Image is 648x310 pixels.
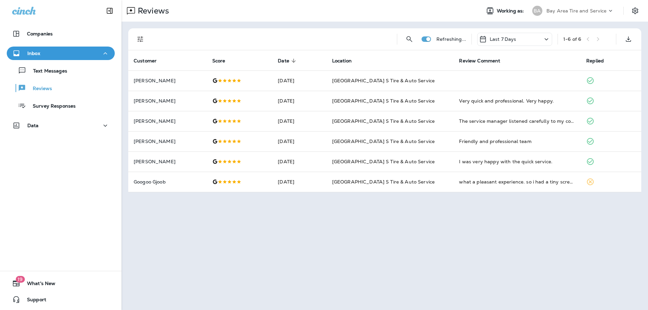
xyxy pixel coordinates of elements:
p: Refreshing... [436,36,466,42]
p: [PERSON_NAME] [134,139,201,144]
span: [GEOGRAPHIC_DATA] S Tire & Auto Service [332,138,435,144]
button: Search Reviews [403,32,416,46]
p: Companies [27,31,53,36]
button: Filters [134,32,147,46]
span: Location [332,58,360,64]
button: Text Messages [7,63,115,78]
p: [PERSON_NAME] [134,78,201,83]
button: Inbox [7,47,115,60]
div: I was very happy with the quick service. [459,158,575,165]
p: Googoo Gjoob [134,179,201,185]
div: what a pleasant experience. so i had a tiny screw in a tire. i was losing 1lb air every other day... [459,178,575,185]
span: Score [212,58,234,64]
p: Last 7 Days [490,36,516,42]
td: [DATE] [272,151,326,172]
span: [GEOGRAPHIC_DATA] S Tire & Auto Service [332,179,435,185]
p: Reviews [135,6,169,16]
td: [DATE] [272,172,326,192]
button: Support [7,293,115,306]
button: Companies [7,27,115,40]
span: Date [278,58,298,64]
div: Very quick and professional. Very happy. [459,97,575,104]
p: [PERSON_NAME] [134,98,201,104]
button: Data [7,119,115,132]
button: Reviews [7,81,115,95]
button: 19What's New [7,277,115,290]
td: [DATE] [272,111,326,131]
p: Inbox [27,51,40,56]
span: What's New [20,281,55,289]
button: Export as CSV [622,32,635,46]
span: 19 [16,276,25,283]
p: [PERSON_NAME] [134,118,201,124]
span: Date [278,58,289,64]
span: Customer [134,58,165,64]
span: Customer [134,58,157,64]
span: Score [212,58,225,64]
span: [GEOGRAPHIC_DATA] S Tire & Auto Service [332,118,435,124]
div: 1 - 6 of 6 [563,36,581,42]
button: Survey Responses [7,98,115,113]
span: Replied [586,58,613,64]
button: Collapse Sidebar [100,4,119,18]
td: [DATE] [272,71,326,91]
span: Review Comment [459,58,500,64]
td: [DATE] [272,131,326,151]
p: Text Messages [26,68,67,75]
div: BA [532,6,542,16]
button: Settings [629,5,641,17]
span: Support [20,297,46,305]
p: [PERSON_NAME] [134,159,201,164]
span: Working as: [497,8,525,14]
p: Data [27,123,39,128]
p: Reviews [26,86,52,92]
p: Bay Area Tire and Service [546,8,607,13]
div: The service manager listened carefully to my concerns about my vehicle not running well. He did a... [459,118,575,124]
span: [GEOGRAPHIC_DATA] S Tire & Auto Service [332,159,435,165]
div: Friendly and professional team [459,138,575,145]
span: Location [332,58,352,64]
span: Replied [586,58,604,64]
span: [GEOGRAPHIC_DATA] S Tire & Auto Service [332,98,435,104]
span: [GEOGRAPHIC_DATA] S Tire & Auto Service [332,78,435,84]
span: Review Comment [459,58,509,64]
td: [DATE] [272,91,326,111]
p: Survey Responses [26,103,76,110]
